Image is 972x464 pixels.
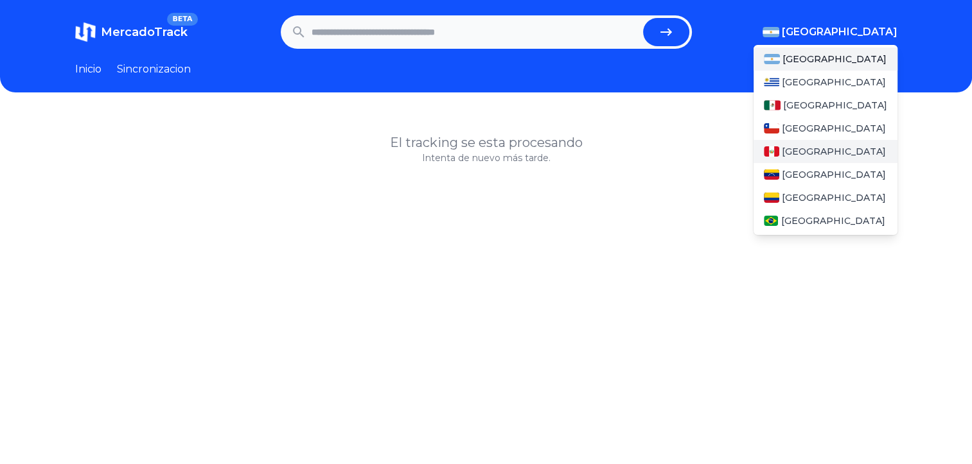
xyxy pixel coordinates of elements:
img: Mexico [764,100,781,110]
a: Argentina[GEOGRAPHIC_DATA] [754,47,897,71]
span: [GEOGRAPHIC_DATA] [782,53,887,65]
img: Uruguay [764,77,779,87]
span: [GEOGRAPHIC_DATA] [783,99,887,112]
img: Chile [764,123,779,133]
img: Brasil [764,216,779,226]
a: Chile[GEOGRAPHIC_DATA] [754,117,897,140]
a: Mexico[GEOGRAPHIC_DATA] [754,94,897,117]
a: Uruguay[GEOGRAPHIC_DATA] [754,71,897,94]
span: [GEOGRAPHIC_DATA] [782,145,886,158]
span: [GEOGRAPHIC_DATA] [782,24,897,40]
a: Venezuela[GEOGRAPHIC_DATA] [754,163,897,186]
img: Argentina [763,27,779,37]
span: [GEOGRAPHIC_DATA] [782,122,886,135]
a: Sincronizacion [117,62,191,77]
span: [GEOGRAPHIC_DATA] [782,76,886,89]
img: Venezuela [764,169,779,180]
img: MercadoTrack [75,22,96,42]
a: Colombia[GEOGRAPHIC_DATA] [754,186,897,209]
img: Colombia [764,193,779,203]
button: [GEOGRAPHIC_DATA] [763,24,897,40]
img: Peru [764,146,779,157]
img: Argentina [764,54,781,64]
span: MercadoTrack [101,25,188,39]
a: Brasil[GEOGRAPHIC_DATA] [754,209,897,232]
p: Intenta de nuevo más tarde. [75,151,897,164]
a: MercadoTrackBETA [75,22,188,42]
span: [GEOGRAPHIC_DATA] [781,214,885,227]
span: BETA [167,13,197,26]
span: [GEOGRAPHIC_DATA] [782,168,886,181]
a: Peru[GEOGRAPHIC_DATA] [754,140,897,163]
span: [GEOGRAPHIC_DATA] [782,191,886,204]
a: Inicio [75,62,102,77]
h1: El tracking se esta procesando [75,133,897,151]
